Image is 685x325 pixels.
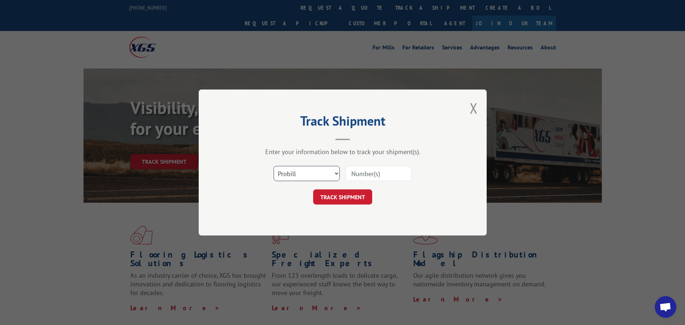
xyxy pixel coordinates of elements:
[313,189,372,205] button: TRACK SHIPMENT
[470,98,478,118] button: Close modal
[345,166,411,181] input: Number(s)
[235,116,451,129] h2: Track Shipment
[655,296,676,318] a: Open chat
[235,148,451,156] div: Enter your information below to track your shipment(s).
